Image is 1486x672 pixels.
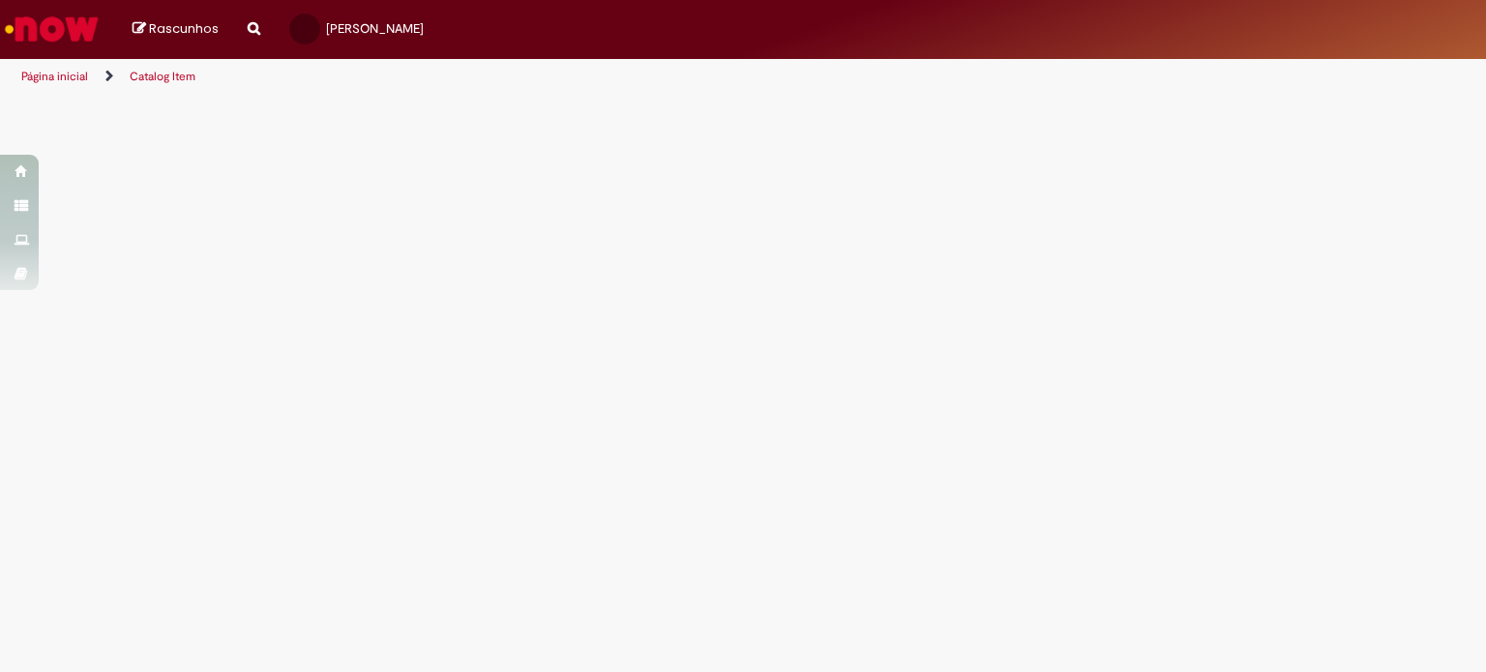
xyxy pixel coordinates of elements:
[2,10,102,48] img: ServiceNow
[21,69,88,84] a: Página inicial
[130,69,195,84] a: Catalog Item
[149,19,219,38] span: Rascunhos
[133,20,219,39] a: Rascunhos
[326,20,424,37] span: [PERSON_NAME]
[15,59,976,95] ul: Trilhas de página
